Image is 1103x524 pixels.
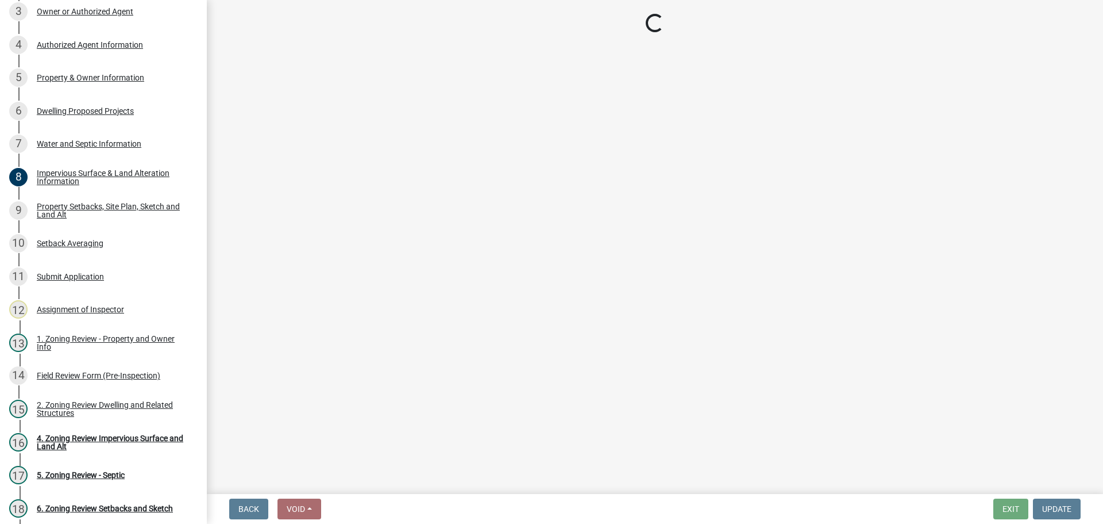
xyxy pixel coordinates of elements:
[37,273,104,281] div: Submit Application
[9,433,28,452] div: 16
[9,499,28,518] div: 18
[37,202,188,219] div: Property Setbacks, Site Plan, Sketch and Land Alt
[37,305,124,313] div: Assignment of Inspector
[37,107,134,115] div: Dwelling Proposed Projects
[9,2,28,21] div: 3
[37,74,144,82] div: Property & Owner Information
[277,499,321,519] button: Void
[993,499,1028,519] button: Exit
[37,372,160,380] div: Field Review Form (Pre-Inspection)
[37,41,143,49] div: Authorized Agent Information
[9,168,28,186] div: 8
[9,201,28,220] div: 9
[1033,499,1081,519] button: Update
[37,140,141,148] div: Water and Septic Information
[9,300,28,319] div: 12
[238,504,259,514] span: Back
[9,334,28,352] div: 13
[229,499,268,519] button: Back
[9,400,28,418] div: 15
[9,102,28,120] div: 6
[37,504,173,512] div: 6. Zoning Review Setbacks and Sketch
[37,335,188,351] div: 1. Zoning Review - Property and Owner Info
[1042,504,1071,514] span: Update
[37,169,188,185] div: Impervious Surface & Land Alteration Information
[9,36,28,54] div: 4
[37,239,103,247] div: Setback Averaging
[37,471,125,479] div: 5. Zoning Review - Septic
[9,267,28,286] div: 11
[37,434,188,450] div: 4. Zoning Review Impervious Surface and Land Alt
[9,466,28,484] div: 17
[9,135,28,153] div: 7
[37,401,188,417] div: 2. Zoning Review Dwelling and Related Structures
[9,234,28,253] div: 10
[9,366,28,385] div: 14
[287,504,305,514] span: Void
[9,68,28,87] div: 5
[37,7,133,16] div: Owner or Authorized Agent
